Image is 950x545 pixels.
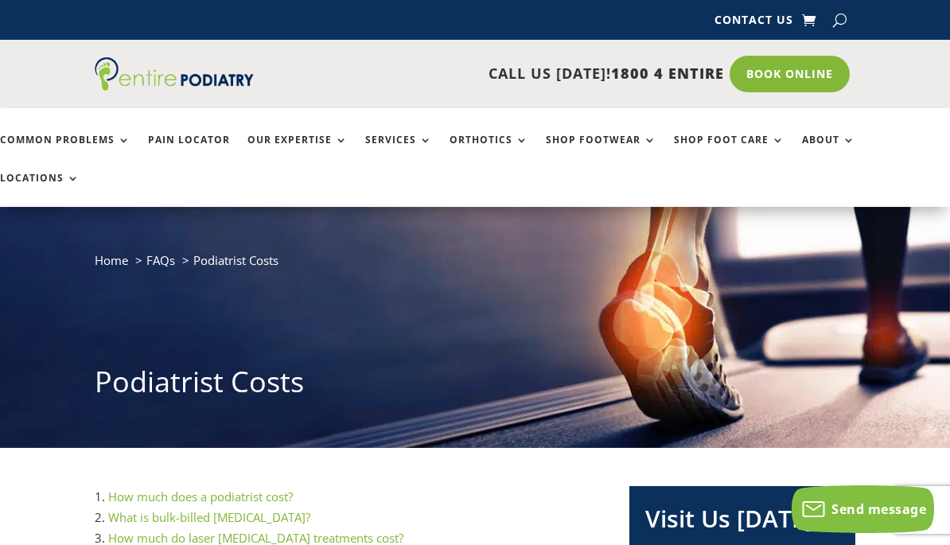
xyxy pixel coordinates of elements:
h1: Podiatrist Costs [95,362,855,410]
a: Our Expertise [247,134,348,169]
a: Entire Podiatry [95,78,254,94]
a: Orthotics [450,134,528,169]
a: Home [95,252,128,268]
p: CALL US [DATE]! [263,64,723,84]
a: Contact Us [714,14,793,32]
a: Services [365,134,432,169]
span: 1800 4 ENTIRE [611,64,724,83]
a: How much does a podiatrist cost? [108,489,293,504]
span: Podiatrist Costs [193,252,278,268]
span: Send message [831,500,926,518]
a: Pain Locator [148,134,230,169]
nav: breadcrumb [95,250,855,282]
a: Shop Foot Care [674,134,785,169]
img: logo (1) [95,57,254,91]
a: What is bulk-billed [MEDICAL_DATA]? [108,509,310,525]
a: Book Online [730,56,850,92]
h2: Visit Us [DATE] [645,502,839,543]
a: FAQs [146,252,175,268]
a: Shop Footwear [546,134,656,169]
a: About [802,134,855,169]
button: Send message [792,485,934,533]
